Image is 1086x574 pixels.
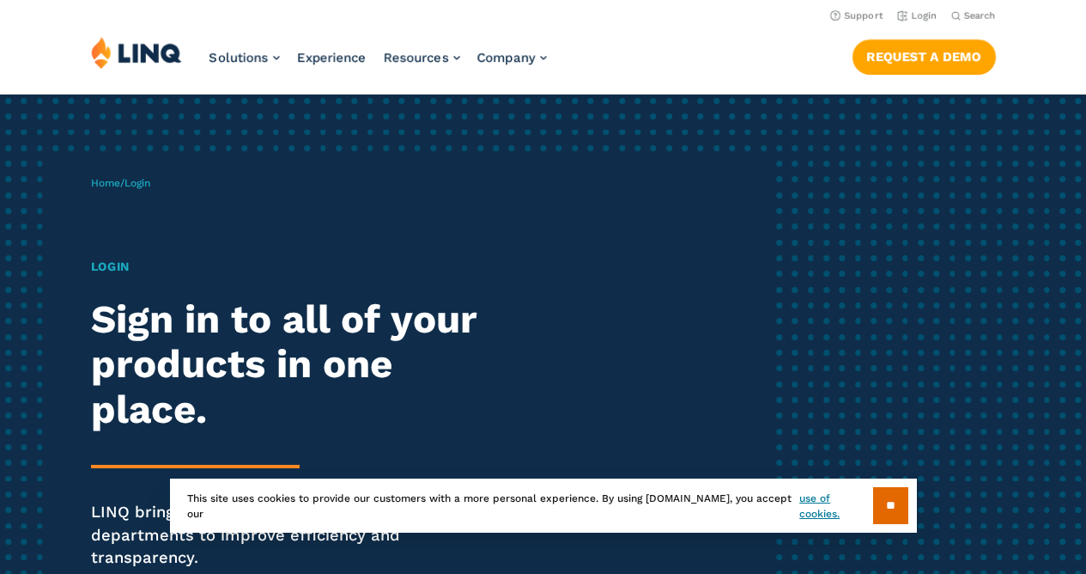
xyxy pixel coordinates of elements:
[91,501,509,569] p: LINQ brings together students, parents and all your departments to improve efficiency and transpa...
[799,491,872,522] a: use of cookies.
[209,50,280,65] a: Solutions
[897,10,937,21] a: Login
[209,36,547,93] nav: Primary Navigation
[852,40,996,74] a: Request a Demo
[852,36,996,74] nav: Button Navigation
[91,36,182,69] img: LINQ | K‑12 Software
[91,258,509,276] h1: Login
[384,50,449,65] span: Resources
[384,50,460,65] a: Resources
[477,50,536,65] span: Company
[91,177,120,189] a: Home
[124,177,150,189] span: Login
[91,177,150,189] span: /
[209,50,269,65] span: Solutions
[830,10,883,21] a: Support
[91,297,509,433] h2: Sign in to all of your products in one place.
[477,50,547,65] a: Company
[964,10,996,21] span: Search
[297,50,367,65] a: Experience
[951,9,996,22] button: Open Search Bar
[170,479,917,533] div: This site uses cookies to provide our customers with a more personal experience. By using [DOMAIN...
